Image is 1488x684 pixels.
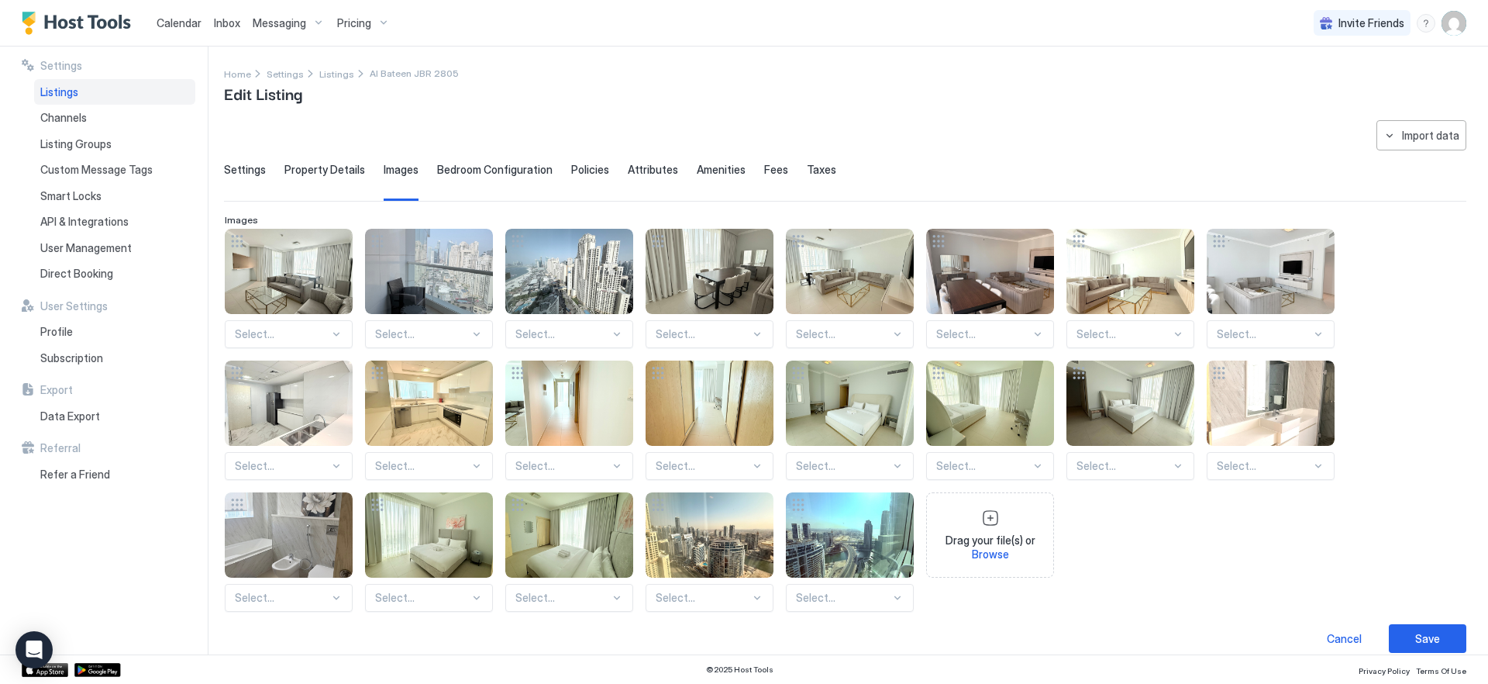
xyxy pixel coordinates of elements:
span: Privacy Policy [1359,666,1410,675]
div: View imageSelect... [786,229,914,348]
span: Listings [40,85,78,99]
a: Direct Booking [34,261,195,287]
div: View imageSelect... [505,492,633,612]
span: API & Integrations [40,215,129,229]
span: Settings [267,68,304,80]
div: View image [786,492,914,578]
a: Smart Locks [34,183,195,209]
div: Save [1415,630,1440,647]
div: View imageSelect... [1207,361,1335,480]
div: View image [1207,229,1335,314]
span: Images [225,214,258,226]
div: View image [1066,229,1194,314]
span: Direct Booking [40,267,113,281]
div: View imageSelect... [505,229,633,348]
div: View image [786,229,914,314]
span: Terms Of Use [1416,666,1466,675]
button: Import data [1376,120,1466,150]
a: Calendar [157,15,201,31]
span: Property Details [284,163,365,177]
span: Referral [40,441,81,455]
span: Amenities [697,163,746,177]
div: View image [926,229,1054,314]
a: Inbox [214,15,240,31]
div: View imageSelect... [646,229,773,348]
div: View imageSelect... [365,229,493,348]
a: Subscription [34,345,195,371]
span: Settings [224,163,266,177]
span: Invite Friends [1338,16,1404,30]
span: Drag your file(s) or [933,534,1047,561]
a: Listings [319,65,354,81]
a: Privacy Policy [1359,662,1410,678]
div: Breadcrumb [319,65,354,81]
div: View imageSelect... [225,229,353,348]
div: View image [1207,361,1335,446]
div: View image [786,361,914,446]
div: View imageSelect... [646,492,773,612]
span: Data Export [40,409,100,423]
div: View image [505,361,633,446]
div: View imageSelect... [646,361,773,480]
a: Channels [34,105,195,131]
div: View image [505,492,633,578]
button: Cancel [1305,624,1383,653]
span: Settings [40,59,82,73]
span: Subscription [40,351,103,365]
div: View imageSelect... [1207,229,1335,348]
a: Google Play Store [74,663,121,677]
span: Channels [40,111,87,125]
a: Host Tools Logo [22,12,138,35]
span: Smart Locks [40,189,102,203]
a: Settings [267,65,304,81]
div: View image [365,361,493,446]
div: menu [1417,14,1435,33]
span: Browse [972,548,1009,561]
span: Refer a Friend [40,468,110,482]
a: App Store [22,663,68,677]
div: View imageSelect... [1066,229,1194,348]
span: Edit Listing [224,81,302,105]
a: Custom Message Tags [34,157,195,183]
div: User profile [1441,11,1466,36]
div: View imageSelect... [225,361,353,480]
a: Profile [34,319,195,345]
span: © 2025 Host Tools [706,665,773,675]
span: User Settings [40,299,108,313]
span: Breadcrumb [370,67,459,79]
div: View image [926,361,1054,446]
a: Home [224,65,251,81]
div: View imageSelect... [225,492,353,612]
a: Refer a Friend [34,461,195,488]
div: View image [225,492,353,578]
span: Custom Message Tags [40,163,153,177]
span: Taxes [807,163,836,177]
span: Inbox [214,16,240,29]
button: Save [1389,624,1466,653]
a: Listings [34,79,195,105]
span: Pricing [337,16,371,30]
div: View image [505,229,633,314]
div: View image [646,492,773,578]
span: Listings [319,68,354,80]
span: Messaging [253,16,306,30]
div: Cancel [1327,630,1362,647]
span: Policies [571,163,609,177]
div: View imageSelect... [926,229,1054,348]
div: View imageSelect... [926,361,1054,480]
div: View image [365,229,493,314]
div: View image [646,361,773,446]
div: View image [225,229,353,314]
span: Bedroom Configuration [437,163,553,177]
div: View imageSelect... [786,492,914,612]
span: Fees [764,163,788,177]
div: View imageSelect... [786,361,914,480]
div: View imageSelect... [365,361,493,480]
div: Import data [1402,127,1459,143]
span: Profile [40,325,73,339]
span: Listing Groups [40,137,112,151]
div: View imageSelect... [365,492,493,612]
